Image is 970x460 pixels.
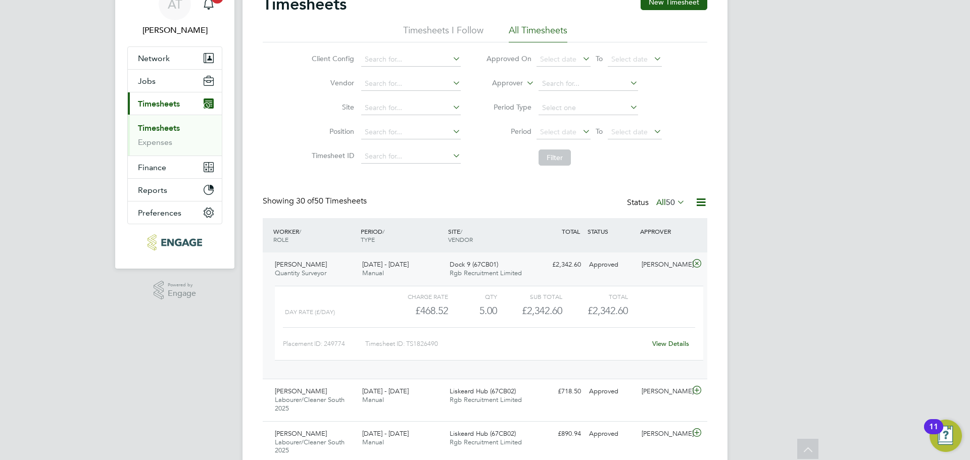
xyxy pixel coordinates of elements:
input: Search for... [361,149,461,164]
span: / [382,227,384,235]
button: Filter [539,149,571,166]
a: Timesheets [138,123,180,133]
input: Search for... [361,125,461,139]
span: Liskeard Hub (67CB02) [450,429,516,438]
button: Preferences [128,201,222,224]
a: Powered byEngage [154,281,197,300]
label: Client Config [309,54,354,63]
span: Rgb Recruitment Limited [450,438,522,446]
div: PERIOD [358,222,446,248]
span: [PERSON_NAME] [275,387,327,395]
span: Select date [611,55,648,64]
label: Approved On [486,54,531,63]
button: Network [128,47,222,69]
span: VENDOR [448,235,473,243]
span: Finance [138,163,166,172]
button: Reports [128,179,222,201]
div: WORKER [271,222,358,248]
span: Network [138,54,170,63]
div: £890.94 [532,426,585,442]
label: Approver [477,78,523,88]
div: Showing [263,196,369,207]
li: Timesheets I Follow [403,24,483,42]
input: Search for... [539,77,638,91]
span: 50 Timesheets [296,196,367,206]
span: Powered by [168,281,196,289]
span: Labourer/Cleaner South 2025 [275,438,345,455]
span: Rgb Recruitment Limited [450,395,522,404]
div: £2,342.60 [532,257,585,273]
span: £2,342.60 [588,304,628,317]
span: Liskeard Hub (67CB02) [450,387,516,395]
div: Charge rate [383,290,448,302]
span: Angela Turner [127,24,222,36]
div: [PERSON_NAME] [638,426,690,442]
div: Approved [585,257,638,273]
label: Timesheet ID [309,151,354,160]
div: Approved [585,426,638,442]
span: Quantity Surveyor [275,269,326,277]
div: Timesheet ID: TS1826490 [365,336,646,352]
label: Period [486,127,531,136]
span: [DATE] - [DATE] [362,429,409,438]
span: Reports [138,185,167,195]
span: TYPE [361,235,375,243]
span: Manual [362,438,384,446]
span: Dock 9 (67CB01) [450,260,498,269]
span: Preferences [138,208,181,218]
a: View Details [652,339,689,348]
span: Manual [362,395,384,404]
label: All [656,197,685,208]
span: TOTAL [562,227,580,235]
button: Finance [128,156,222,178]
span: [DATE] - [DATE] [362,387,409,395]
button: Jobs [128,70,222,92]
label: Vendor [309,78,354,87]
span: 30 of [296,196,314,206]
div: Total [562,290,627,302]
div: 5.00 [448,302,497,319]
button: Open Resource Center, 11 new notifications [930,420,962,452]
span: / [299,227,301,235]
span: ROLE [273,235,288,243]
div: 11 [929,427,938,440]
label: Period Type [486,103,531,112]
button: Timesheets [128,92,222,115]
div: STATUS [585,222,638,240]
div: SITE [446,222,533,248]
img: rgbrec-logo-retina.png [148,234,202,250]
div: QTY [448,290,497,302]
div: [PERSON_NAME] [638,383,690,400]
span: Select date [540,127,576,136]
span: 50 [666,197,675,208]
input: Search for... [361,77,461,91]
input: Search for... [361,53,461,67]
span: Labourer/Cleaner South 2025 [275,395,345,413]
span: Select date [611,127,648,136]
span: Rgb Recruitment Limited [450,269,522,277]
div: £468.52 [383,302,448,319]
li: All Timesheets [509,24,567,42]
label: Site [309,103,354,112]
span: / [460,227,462,235]
input: Select one [539,101,638,115]
div: Timesheets [128,115,222,156]
span: Day rate (£/day) [285,309,335,316]
span: To [593,52,606,65]
span: Jobs [138,76,156,86]
div: Sub Total [497,290,562,302]
div: Approved [585,383,638,400]
div: Status [627,196,687,210]
span: To [593,125,606,138]
span: Select date [540,55,576,64]
label: Position [309,127,354,136]
span: Engage [168,289,196,298]
div: Placement ID: 249774 [283,336,365,352]
a: Expenses [138,137,172,147]
div: £2,342.60 [497,302,562,319]
div: [PERSON_NAME] [638,257,690,273]
span: [PERSON_NAME] [275,429,327,438]
span: Timesheets [138,99,180,109]
span: Manual [362,269,384,277]
div: APPROVER [638,222,690,240]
